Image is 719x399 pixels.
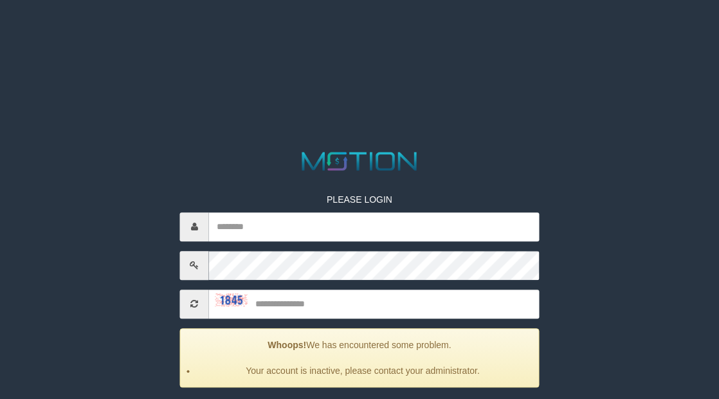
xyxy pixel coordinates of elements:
[296,149,423,174] img: MOTION_logo.png
[268,340,306,350] strong: Whoops!
[215,293,248,306] img: captcha
[180,328,540,387] div: We has encountered some problem.
[180,193,540,206] p: PLEASE LOGIN
[197,364,529,377] li: Your account is inactive, please contact your administrator.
